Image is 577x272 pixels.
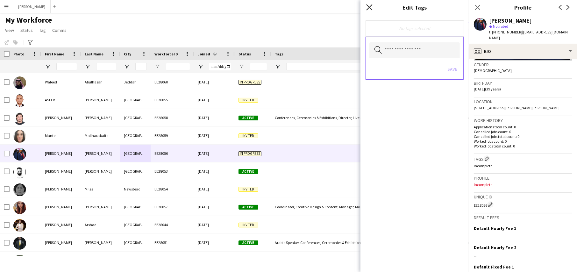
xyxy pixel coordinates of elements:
span: Invited [239,223,258,227]
span: First Name [45,52,64,56]
div: EE28050 [151,252,194,269]
div: [PERSON_NAME] [489,18,532,24]
div: Bio [469,44,577,59]
span: In progress [239,80,261,85]
span: Comms [52,27,67,33]
span: Active [239,169,258,174]
span: In progress [239,151,261,156]
div: [GEOGRAPHIC_DATA] [120,252,151,269]
div: [GEOGRAPHIC_DATA] [120,91,151,109]
a: View [3,26,17,34]
div: [DATE] [194,127,235,144]
div: Waleed [41,73,81,91]
h3: Tags [474,155,572,162]
input: First Name Filter Input [56,63,77,70]
div: [DATE] [194,198,235,216]
div: [PERSON_NAME] [81,162,120,180]
div: -- [474,253,572,259]
span: Invited [239,98,258,103]
button: Open Filter Menu [198,64,203,69]
span: Last Name [85,52,103,56]
div: [GEOGRAPHIC_DATA] [120,234,151,251]
img: Mante Malinauskaite [13,130,26,143]
div: EE28055 [151,91,194,109]
div: [DATE] [194,252,235,269]
span: Active [239,240,258,245]
div: [DATE] [194,91,235,109]
span: City [124,52,131,56]
div: EE28056 [474,201,572,208]
input: Joined Filter Input [209,63,231,70]
div: EE28057 [151,198,194,216]
span: View [5,27,14,33]
span: Active [239,205,258,210]
span: My Workforce [5,15,52,25]
img: Dmitri Lesnikov [13,112,26,125]
div: [PERSON_NAME] [41,198,81,216]
div: [PERSON_NAME] [81,145,120,162]
div: [GEOGRAPHIC_DATA] [120,162,151,180]
div: -- [474,234,572,240]
p: Incomplete [474,182,572,187]
div: Mante [41,127,81,144]
div: Miles [81,180,120,198]
h3: Work history [474,118,572,123]
span: Photo [13,52,24,56]
img: ASEER SYED [13,94,26,107]
div: [DATE] [194,216,235,233]
div: [PERSON_NAME] [81,91,120,109]
button: Open Filter Menu [45,64,51,69]
input: Workforce ID Filter Input [166,63,190,70]
div: [PERSON_NAME] [81,234,120,251]
div: [PERSON_NAME] [81,198,120,216]
div: [PERSON_NAME] [41,180,81,198]
h3: Default Hourly Fee 2 [474,245,516,250]
div: [GEOGRAPHIC_DATA] [120,216,151,233]
input: Last Name Filter Input [96,63,116,70]
img: Tanya Miles [13,183,26,196]
span: Status [239,52,251,56]
div: [DATE] [194,145,235,162]
div: EE28056 [151,145,194,162]
div: [GEOGRAPHIC_DATA] [120,198,151,216]
img: Bayan Abu Jaber [13,255,26,268]
button: Open Filter Menu [275,64,281,69]
span: Invited [239,187,258,192]
div: EE28059 [151,127,194,144]
h3: Profile [469,3,577,11]
p: Cancelled jobs count: 0 [474,129,572,134]
div: [DATE] [194,234,235,251]
h3: Gender [474,62,572,68]
div: [DATE] [194,109,235,126]
div: EE28058 [151,109,194,126]
img: Sohail Coutinho [13,166,26,178]
span: Active [239,116,258,120]
div: [PERSON_NAME] [41,234,81,251]
div: [DATE] [194,180,235,198]
input: Status Filter Input [250,63,267,70]
button: Open Filter Menu [124,64,130,69]
div: Arabic Speaker, Conferences, Ceremonies & Exhibitions, Coordinator, Manager, Mega Project, Operat... [271,234,545,251]
div: No tags selected [371,25,459,31]
p: Incomplete [474,163,572,168]
span: [DEMOGRAPHIC_DATA] [474,68,512,73]
p: Applications total count: 0 [474,125,572,129]
div: EE28054 [151,180,194,198]
button: Open Filter Menu [239,64,244,69]
div: [DATE] [194,162,235,180]
div: Coordinator, Creative Design & Content, Manager, Marketing [271,198,545,216]
div: Jeddah [120,73,151,91]
button: [PERSON_NAME] [13,0,51,13]
p: Worked jobs total count: 0 [474,144,572,148]
input: Tags Filter Input [286,63,541,70]
div: EE28051 [151,234,194,251]
img: Waleed Abulhasan [13,76,26,89]
span: [DATE] (39 years) [474,87,501,91]
div: [GEOGRAPHIC_DATA] [120,145,151,162]
div: Arshad [81,216,120,233]
div: Conferences, Ceremonies & Exhibitions, Director, Live Shows & Festivals, Manager, Mega Project, P... [271,109,545,126]
a: Tag [37,26,48,34]
div: Malinauskaite [81,127,120,144]
button: Open Filter Menu [85,64,90,69]
div: [PERSON_NAME] [81,252,120,269]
